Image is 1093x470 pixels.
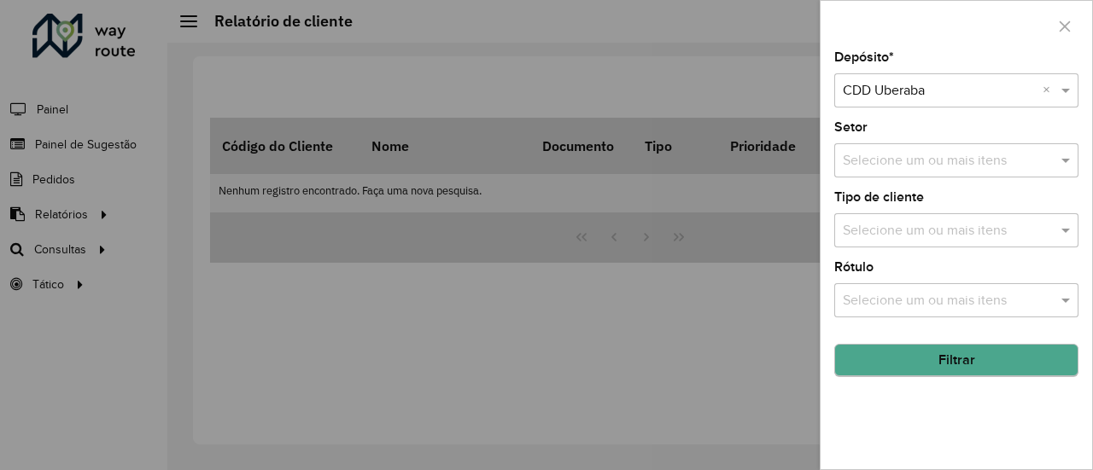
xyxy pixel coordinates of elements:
label: Depósito [834,47,894,67]
button: Filtrar [834,344,1078,376]
label: Setor [834,117,868,137]
label: Tipo de cliente [834,187,924,207]
span: Clear all [1043,80,1057,101]
label: Rótulo [834,257,874,277]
